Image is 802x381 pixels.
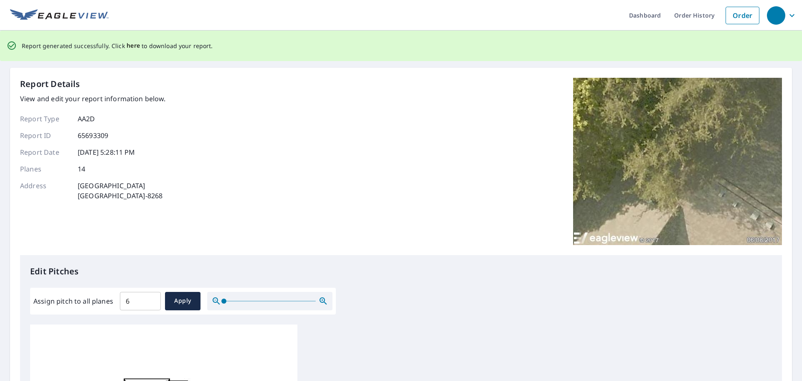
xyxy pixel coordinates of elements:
span: Apply [172,296,194,306]
p: Report Details [20,78,80,90]
button: Apply [165,292,200,310]
p: 65693309 [78,130,108,141]
p: 14 [78,164,85,174]
label: Assign pitch to all planes [33,296,113,306]
img: Top image [573,78,782,245]
p: [GEOGRAPHIC_DATA] [GEOGRAPHIC_DATA]-8268 [78,181,162,201]
img: EV Logo [10,9,109,22]
p: Report ID [20,130,70,141]
input: 00.0 [120,289,161,313]
p: Report Type [20,114,70,124]
p: Address [20,181,70,201]
p: [DATE] 5:28:11 PM [78,147,135,157]
p: Edit Pitches [30,265,772,278]
p: Report Date [20,147,70,157]
p: Report generated successfully. Click to download your report. [22,41,213,51]
button: here [127,41,140,51]
p: Planes [20,164,70,174]
p: View and edit your report information below. [20,94,166,104]
a: Order [726,7,759,24]
p: AA2D [78,114,95,124]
